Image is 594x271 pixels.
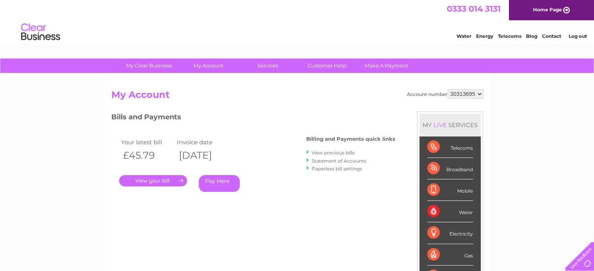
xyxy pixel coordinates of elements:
a: My Account [176,58,241,73]
td: Your latest bill [119,137,175,147]
div: MY SERVICES [419,114,481,136]
div: LIVE [432,121,448,129]
h3: Bills and Payments [111,112,395,125]
a: Customer Help [295,58,359,73]
a: Telecoms [498,33,521,39]
a: Blog [526,33,537,39]
h4: Billing and Payments quick links [306,136,395,142]
a: Make A Payment [354,58,419,73]
a: Log out [568,33,587,39]
a: 0333 014 3131 [447,4,501,14]
div: Broadband [427,158,473,179]
a: My Clear Business [117,58,181,73]
a: Contact [542,33,561,39]
div: Clear Business is a trading name of Verastar Limited (registered in [GEOGRAPHIC_DATA] No. 3667643... [113,4,482,38]
a: Statement of Accounts [312,158,366,164]
div: Mobile [427,179,473,201]
a: View previous bills [312,150,355,156]
div: Electricity [427,222,473,244]
img: logo.png [21,20,61,44]
div: Water [427,201,473,222]
a: Pay Here [199,175,240,192]
a: Energy [476,33,493,39]
div: Telecoms [427,136,473,158]
a: Paperless bill settings [312,166,362,172]
a: . [119,175,187,186]
td: Invoice date [175,137,231,147]
div: Account number [407,89,483,99]
a: Water [457,33,471,39]
th: [DATE] [175,147,231,163]
h2: My Account [111,89,483,104]
div: Gas [427,244,473,266]
a: Services [235,58,300,73]
th: £45.79 [119,147,175,163]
